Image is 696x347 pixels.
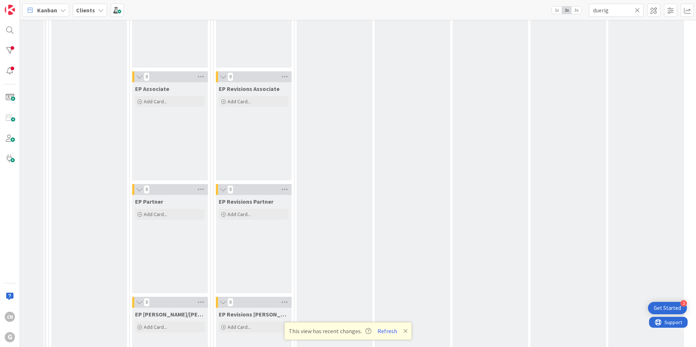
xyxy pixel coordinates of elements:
[289,327,371,335] span: This view has recent changes.
[5,312,15,322] div: CN
[135,311,205,318] span: EP Brad/Jonas
[228,298,233,307] span: 0
[76,7,95,14] b: Clients
[572,7,581,14] span: 3x
[654,304,681,312] div: Get Started
[5,5,15,15] img: Visit kanbanzone.com
[15,1,33,10] span: Support
[135,198,163,205] span: EP Partner
[5,332,15,342] div: G
[228,185,233,194] span: 0
[37,6,57,15] span: Kanban
[562,7,572,14] span: 2x
[144,298,150,307] span: 0
[219,198,273,205] span: EP Revisions Partner
[219,85,280,92] span: EP Revisions Associate
[680,300,687,307] div: 2
[589,4,644,17] input: Quick Filter...
[219,311,289,318] span: EP Revisions Brad/Jonas
[228,211,251,218] span: Add Card...
[135,85,169,92] span: EP Associate
[648,302,687,314] div: Open Get Started checklist, remaining modules: 2
[228,98,251,105] span: Add Card...
[144,98,167,105] span: Add Card...
[552,7,562,14] span: 1x
[228,324,251,330] span: Add Card...
[144,211,167,218] span: Add Card...
[144,324,167,330] span: Add Card...
[144,72,150,81] span: 0
[375,326,400,336] button: Refresh
[228,72,233,81] span: 0
[144,185,150,194] span: 0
